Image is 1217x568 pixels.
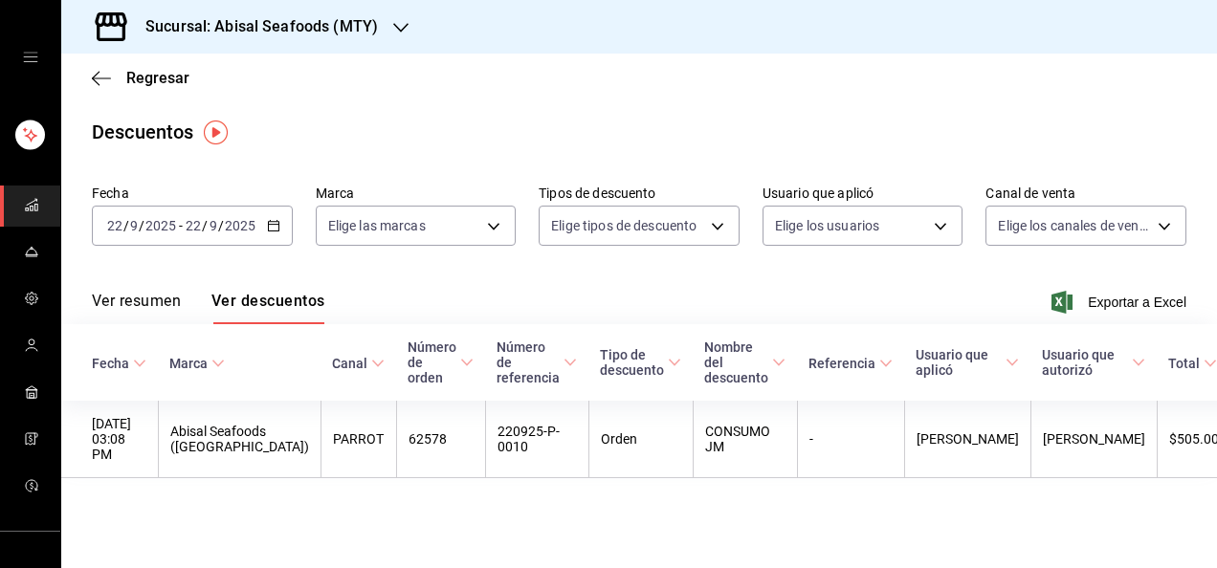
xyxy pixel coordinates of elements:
span: Usuario que aplicó [916,347,1019,378]
span: / [218,218,224,233]
input: -- [185,218,202,233]
button: Regresar [92,69,189,87]
label: Tipos de descuento [539,186,740,200]
span: / [123,218,129,233]
span: Elige los canales de venta [998,216,1151,235]
span: Total [1168,356,1217,371]
div: navigation tabs [92,292,324,324]
input: ---- [144,218,177,233]
span: Elige los usuarios [775,216,879,235]
label: Canal de venta [985,186,1186,200]
span: Tipo de descuento [600,347,681,378]
h3: Sucursal: Abisal Seafoods (MTY) [130,15,378,38]
th: CONSUMO JM [693,401,797,478]
label: Usuario que aplicó [763,186,963,200]
span: Número de referencia [497,339,577,385]
span: / [139,218,144,233]
span: Marca [169,356,225,371]
span: Canal [332,356,385,371]
input: ---- [224,218,256,233]
span: Número de orden [408,339,474,385]
label: Marca [316,186,517,200]
button: Exportar a Excel [1055,291,1186,314]
span: Usuario que autorizó [1042,347,1145,378]
th: - [797,401,904,478]
input: -- [129,218,139,233]
input: -- [209,218,218,233]
span: Nombre del descuento [704,339,786,385]
th: [PERSON_NAME] [1030,401,1157,478]
span: - [179,218,183,233]
th: Abisal Seafoods ([GEOGRAPHIC_DATA]) [158,401,321,478]
th: [PERSON_NAME] [904,401,1030,478]
span: Elige tipos de descuento [551,216,697,235]
span: Referencia [808,356,893,371]
button: open drawer [23,50,38,65]
label: Fecha [92,186,293,200]
span: Fecha [92,356,146,371]
th: 62578 [396,401,485,478]
input: -- [106,218,123,233]
span: / [202,218,208,233]
button: Ver resumen [92,292,181,324]
button: Ver descuentos [211,292,324,324]
th: [DATE] 03:08 PM [61,401,158,478]
th: PARROT [321,401,396,478]
img: Tooltip marker [204,120,228,144]
th: Orden [588,401,693,478]
span: Elige las marcas [328,216,426,235]
th: 220925-P-0010 [485,401,588,478]
div: Descuentos [92,118,193,146]
span: Regresar [126,69,189,87]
